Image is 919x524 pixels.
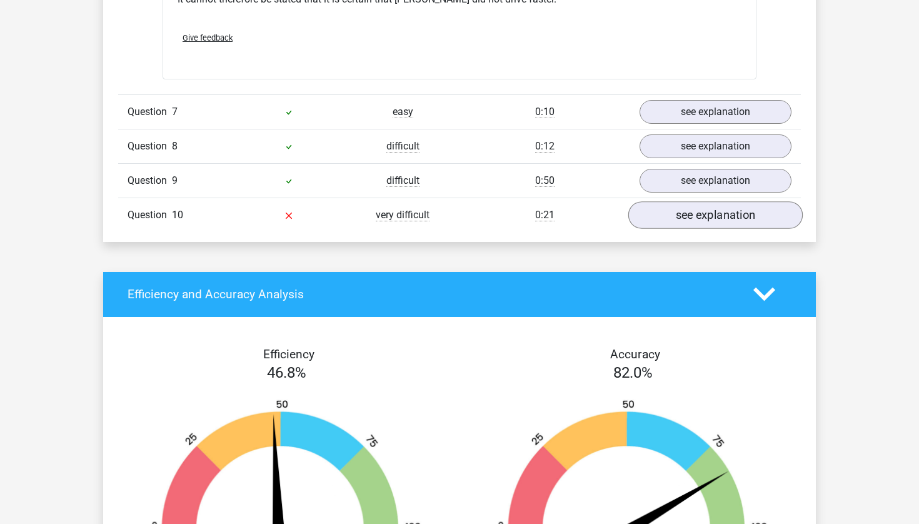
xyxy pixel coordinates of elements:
span: 8 [172,140,178,152]
span: 7 [172,106,178,118]
a: see explanation [640,169,791,193]
span: 0:10 [535,106,555,118]
span: 0:21 [535,209,555,221]
span: Question [128,104,172,119]
span: 46.8% [267,364,306,381]
h4: Efficiency [128,347,450,361]
span: Question [128,173,172,188]
a: see explanation [628,201,803,229]
span: Question [128,139,172,154]
a: see explanation [640,134,791,158]
span: 82.0% [613,364,653,381]
span: 0:50 [535,174,555,187]
a: see explanation [640,100,791,124]
span: easy [393,106,413,118]
span: 10 [172,209,183,221]
span: difficult [386,174,419,187]
h4: Accuracy [474,347,796,361]
span: 0:12 [535,140,555,153]
span: very difficult [376,209,429,221]
span: Give feedback [183,33,233,43]
span: Question [128,208,172,223]
h4: Efficiency and Accuracy Analysis [128,287,735,301]
span: difficult [386,140,419,153]
span: 9 [172,174,178,186]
